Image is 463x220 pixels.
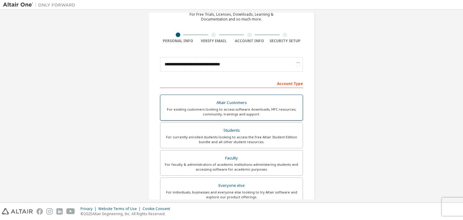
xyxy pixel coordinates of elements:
img: linkedin.svg [56,208,63,215]
div: For Free Trials, Licenses, Downloads, Learning & Documentation and so much more. [190,12,273,22]
div: Students [164,126,299,135]
div: Personal Info [160,39,196,43]
img: instagram.svg [46,208,53,215]
div: For individuals, businesses and everyone else looking to try Altair software and explore our prod... [164,190,299,200]
div: Privacy [80,206,98,211]
div: Faculty [164,154,299,162]
p: © 2025 Altair Engineering, Inc. All Rights Reserved. [80,211,174,216]
div: For currently enrolled students looking to access the free Altair Student Edition bundle and all ... [164,135,299,144]
div: Account Type [160,78,303,88]
div: Verify Email [196,39,232,43]
div: Website Terms of Use [98,206,143,211]
div: Cookie Consent [143,206,174,211]
div: For faculty & administrators of academic institutions administering students and accessing softwa... [164,162,299,172]
div: For existing customers looking to access software downloads, HPC resources, community, trainings ... [164,107,299,117]
div: Account Info [231,39,267,43]
div: Security Setup [267,39,303,43]
img: altair_logo.svg [2,208,33,215]
img: youtube.svg [66,208,75,215]
img: Altair One [3,2,78,8]
img: facebook.svg [36,208,43,215]
div: Altair Customers [164,99,299,107]
div: Everyone else [164,181,299,190]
